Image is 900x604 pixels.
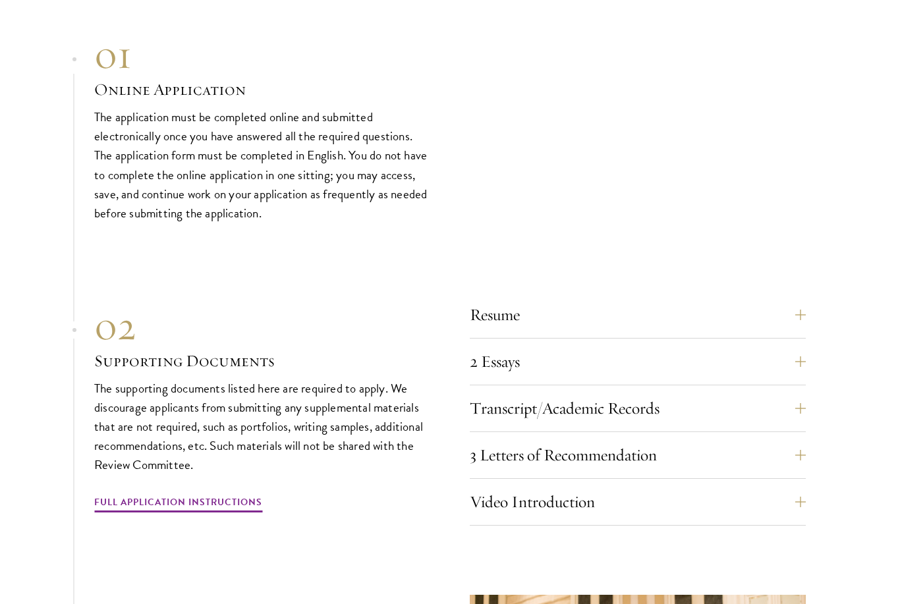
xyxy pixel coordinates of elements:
div: 02 [94,303,430,350]
button: Video Introduction [470,487,806,518]
h3: Online Application [94,79,430,101]
button: Transcript/Academic Records [470,393,806,425]
button: 2 Essays [470,346,806,378]
p: The supporting documents listed here are required to apply. We discourage applicants from submitt... [94,379,430,475]
button: Resume [470,300,806,331]
p: The application must be completed online and submitted electronically once you have answered all ... [94,108,430,223]
div: 01 [94,32,430,79]
h3: Supporting Documents [94,350,430,373]
a: Full Application Instructions [94,495,262,515]
button: 3 Letters of Recommendation [470,440,806,472]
